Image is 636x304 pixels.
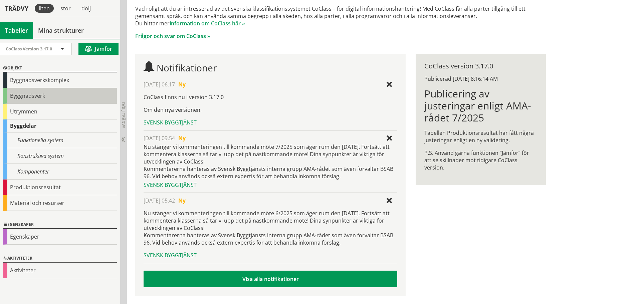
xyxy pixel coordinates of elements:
[424,129,537,144] p: Tabellen Produktionsresultat har fått några justeringar enligt en ny validering.
[35,4,54,13] div: liten
[157,61,217,74] span: Notifikationer
[144,143,397,180] div: Nu stänger vi kommenteringen till kommande möte 7/2025 som äger rum den [DATE]. Fortsätt att komm...
[144,93,397,101] p: CoClass finns nu i version 3.17.0
[3,255,117,263] div: Aktiviteter
[3,119,117,132] div: Byggdelar
[424,149,537,171] p: P.S. Använd gärna funktionen ”Jämför” för att se skillnader mot tidigare CoClass version.
[424,75,537,82] div: Publicerad [DATE] 8:16:14 AM
[3,164,117,180] div: Komponenter
[56,4,75,13] div: stor
[135,5,546,27] p: Vad roligt att du är intresserad av det svenska klassifikationssystemet CoClass – för digital inf...
[144,271,397,287] a: Visa alla notifikationer
[178,81,186,88] span: Ny
[3,229,117,245] div: Egenskaper
[3,263,117,278] div: Aktiviteter
[144,210,397,246] p: Nu stänger vi kommenteringen till kommande möte 6/2025 som äger rum den [DATE]. Fortsätt att komm...
[144,106,397,113] p: Om den nya versionen:
[3,88,117,104] div: Byggnadsverk
[121,102,126,128] span: Dölj trädvy
[6,46,52,52] span: CoClass Version 3.17.0
[170,20,245,27] a: information om CoClass här »
[144,134,175,142] span: [DATE] 09.54
[1,5,32,12] div: Trädvy
[144,252,397,259] div: Svensk Byggtjänst
[78,43,119,55] button: Jämför
[178,134,186,142] span: Ny
[424,88,537,124] h1: Publicering av justeringar enligt AMA-rådet 7/2025
[424,62,537,70] div: CoClass version 3.17.0
[3,180,117,195] div: Produktionsresultat
[144,197,175,204] span: [DATE] 05.42
[3,64,117,72] div: Objekt
[77,4,95,13] div: dölj
[135,32,210,40] a: Frågor och svar om CoClass »
[144,81,175,88] span: [DATE] 06.17
[3,148,117,164] div: Konstruktiva system
[144,119,397,126] div: Svensk Byggtjänst
[144,181,397,189] div: Svensk Byggtjänst
[178,197,186,204] span: Ny
[3,132,117,148] div: Funktionella system
[3,104,117,119] div: Utrymmen
[3,221,117,229] div: Egenskaper
[3,195,117,211] div: Material och resurser
[3,72,117,88] div: Byggnadsverkskomplex
[33,22,89,39] a: Mina strukturer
